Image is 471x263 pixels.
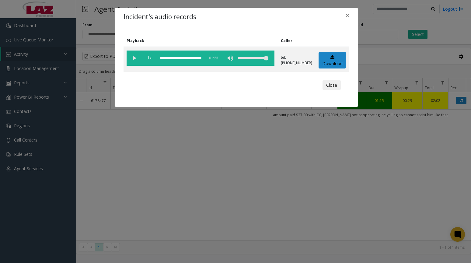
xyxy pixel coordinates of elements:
button: Close [323,80,341,90]
button: Close [341,8,354,23]
span: × [346,11,349,19]
p: tel:[PHONE_NUMBER] [281,55,312,66]
span: playback speed button [142,51,157,66]
a: Download [319,52,346,69]
div: scrub bar [160,51,201,66]
th: Playback [124,35,278,47]
h4: Incident's audio records [124,12,196,22]
div: volume level [238,51,268,66]
th: Caller [278,35,316,47]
